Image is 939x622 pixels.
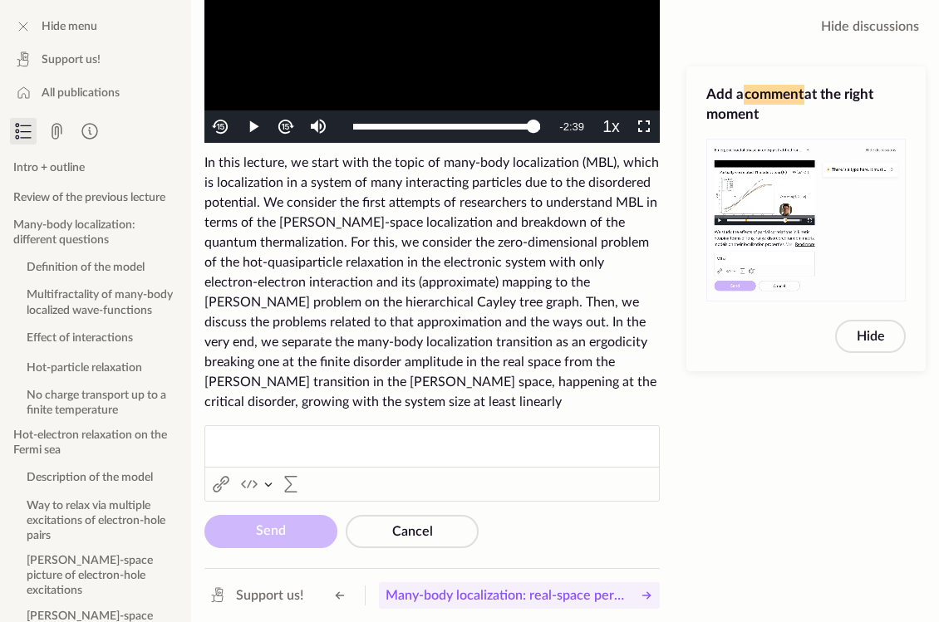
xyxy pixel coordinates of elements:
[835,320,906,353] button: Hide
[346,515,479,548] button: Cancel
[379,582,660,609] button: Many-body localization: real-space perspective
[236,585,303,605] span: Support us!
[204,156,659,409] span: In this lecture, we start with the topic of many-body localization (MBL), which is localization i...
[821,17,919,37] span: Hide discussions
[42,85,120,101] span: All publications
[744,85,804,105] span: comment
[392,525,433,538] span: Cancel
[237,110,269,143] button: Play
[276,117,295,136] img: forth
[706,85,906,125] h3: Add a at the right moment
[595,110,627,143] button: Playback Rate
[42,51,101,68] span: Support us!
[627,110,660,143] button: Fullscreen
[386,585,628,605] span: Many-body localization: real-space perspective
[204,515,337,548] button: Send
[211,117,230,136] img: back
[42,18,97,35] span: Hide menu
[302,110,334,143] button: Mute
[559,120,563,133] span: -
[201,582,310,609] a: Support us!
[563,120,584,133] span: 2:39
[353,124,540,130] div: Progress Bar
[256,524,286,537] span: Send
